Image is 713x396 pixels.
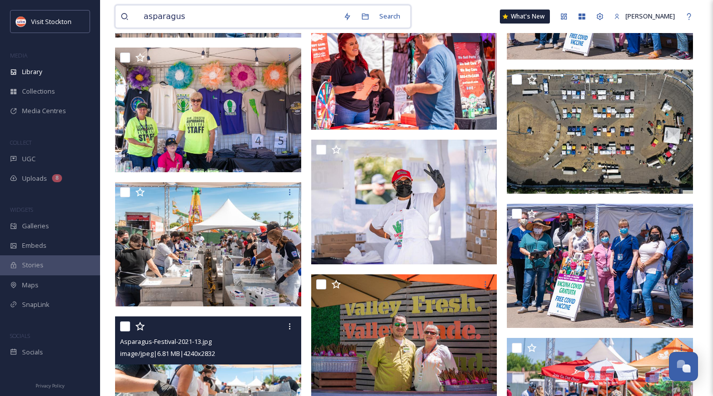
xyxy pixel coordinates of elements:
[22,154,36,164] span: UGC
[22,221,49,231] span: Galleries
[22,87,55,96] span: Collections
[311,6,497,130] img: Asparagus-Festival-2021-24.jpg
[16,17,26,27] img: unnamed.jpeg
[507,69,693,193] img: DJI_0406.JPG
[115,48,301,172] img: Asparagus-Festival-2021-11.jpg
[625,12,675,21] span: [PERSON_NAME]
[36,379,65,391] a: Privacy Policy
[22,241,47,250] span: Embeds
[22,300,50,309] span: SnapLink
[500,10,550,24] a: What's New
[139,6,338,28] input: Search your library
[10,332,30,339] span: SOCIALS
[374,7,405,26] div: Search
[120,337,212,346] span: Asparagus-Festival-2021-13.jpg
[31,17,72,26] span: Visit Stockton
[22,106,66,116] span: Media Centres
[22,174,47,183] span: Uploads
[52,174,62,182] div: 8
[507,203,693,328] img: Asparagus-Festival-2021-22.jpg
[22,67,42,77] span: Library
[669,352,698,381] button: Open Chat
[120,349,215,358] span: image/jpeg | 6.81 MB | 4240 x 2832
[10,139,32,146] span: COLLECT
[22,280,39,290] span: Maps
[609,7,680,26] a: [PERSON_NAME]
[311,140,497,264] img: Asparagus-Festival-2021-16.jpg
[36,382,65,389] span: Privacy Policy
[10,206,33,213] span: WIDGETS
[10,52,28,59] span: MEDIA
[22,347,43,357] span: Socials
[115,182,301,306] img: Asparagus-Festival-2021-8.jpg
[22,260,44,270] span: Stories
